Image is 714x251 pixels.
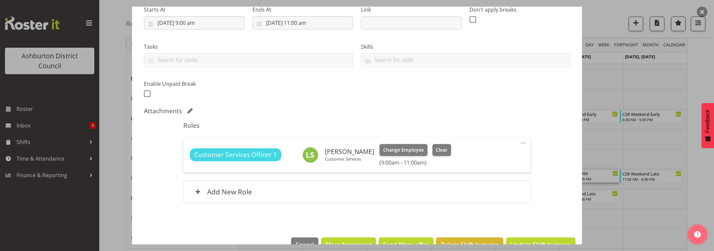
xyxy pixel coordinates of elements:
span: Change Employee [383,146,424,154]
span: Delete Shift Instance [441,240,499,249]
img: liam-stewart8677.jpg [302,147,318,163]
input: Click to select... [252,16,353,29]
input: Search for skills [361,55,570,65]
input: Search for tasks [144,55,353,65]
button: Feedback - Show survey [701,103,714,148]
img: help-xxl-2.png [694,231,701,238]
input: Click to select... [144,16,245,29]
label: Enable Unpaid Break [144,80,245,88]
h6: (9:00am - 11:00am) [379,159,451,166]
span: Feedback [705,110,711,133]
span: Send Mass offer [383,240,429,249]
span: Customer Services Officer 1 [194,150,277,160]
button: Change Employee [379,144,427,156]
span: Mass Assigment [326,240,372,249]
label: Starts At [144,6,245,14]
label: Link [361,6,462,14]
h5: Roles [183,122,530,129]
h5: Attachments [144,107,182,115]
label: Tasks [144,43,353,51]
span: Clear [436,146,447,154]
label: Ends At [252,6,353,14]
h6: Add New Role [207,187,252,196]
span: Update Shift Instance [511,240,571,249]
p: Customer Services [325,156,374,162]
button: Clear [432,144,451,156]
label: Don't apply breaks [469,6,570,14]
h6: [PERSON_NAME] [325,148,374,155]
span: Cancel [295,240,314,249]
label: Skills [361,43,570,51]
